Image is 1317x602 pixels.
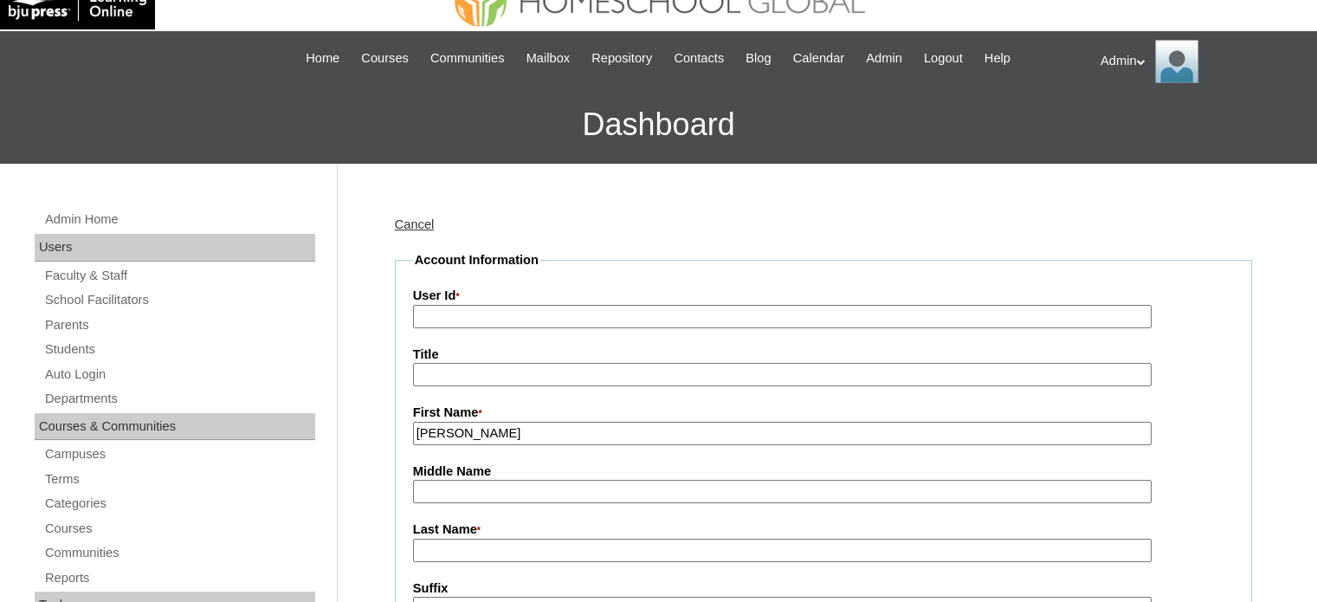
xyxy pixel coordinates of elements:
[43,339,315,360] a: Students
[361,49,409,68] span: Courses
[1101,40,1300,83] div: Admin
[43,314,315,336] a: Parents
[413,404,1234,423] label: First Name
[793,49,844,68] span: Calendar
[746,49,771,68] span: Blog
[526,49,571,68] span: Mailbox
[43,542,315,564] a: Communities
[306,49,339,68] span: Home
[413,521,1234,540] label: Last Name
[413,287,1234,306] label: User Id
[43,209,315,230] a: Admin Home
[1155,40,1198,83] img: Admin Homeschool Global
[924,49,963,68] span: Logout
[985,49,1010,68] span: Help
[395,217,435,231] a: Cancel
[976,49,1019,68] a: Help
[43,289,315,311] a: School Facilitators
[9,86,1308,164] h3: Dashboard
[430,49,505,68] span: Communities
[43,518,315,540] a: Courses
[413,579,1234,598] label: Suffix
[43,443,315,465] a: Campuses
[518,49,579,68] a: Mailbox
[413,463,1234,481] label: Middle Name
[35,234,315,262] div: Users
[915,49,972,68] a: Logout
[352,49,417,68] a: Courses
[422,49,513,68] a: Communities
[674,49,724,68] span: Contacts
[737,49,779,68] a: Blog
[784,49,853,68] a: Calendar
[43,469,315,490] a: Terms
[583,49,661,68] a: Repository
[43,265,315,287] a: Faculty & Staff
[43,567,315,589] a: Reports
[35,413,315,441] div: Courses & Communities
[866,49,902,68] span: Admin
[591,49,652,68] span: Repository
[43,388,315,410] a: Departments
[857,49,911,68] a: Admin
[43,493,315,515] a: Categories
[413,346,1234,364] label: Title
[43,364,315,385] a: Auto Login
[297,49,348,68] a: Home
[665,49,733,68] a: Contacts
[413,251,540,269] legend: Account Information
